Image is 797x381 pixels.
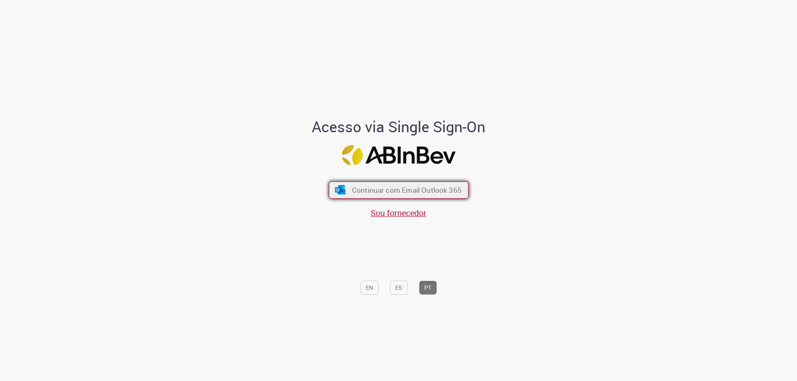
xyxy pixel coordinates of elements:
button: EN [360,281,379,295]
button: ícone Azure/Microsoft 360 Continuar com Email Outlook 365 [329,182,469,199]
img: Logo ABInBev [342,145,455,165]
h1: Acesso via Single Sign-On [284,119,514,135]
button: ES [390,281,408,295]
img: ícone Azure/Microsoft 360 [334,185,346,194]
span: Continuar com Email Outlook 365 [352,185,461,195]
button: PT [419,281,437,295]
a: Sou fornecedor [371,207,426,218]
